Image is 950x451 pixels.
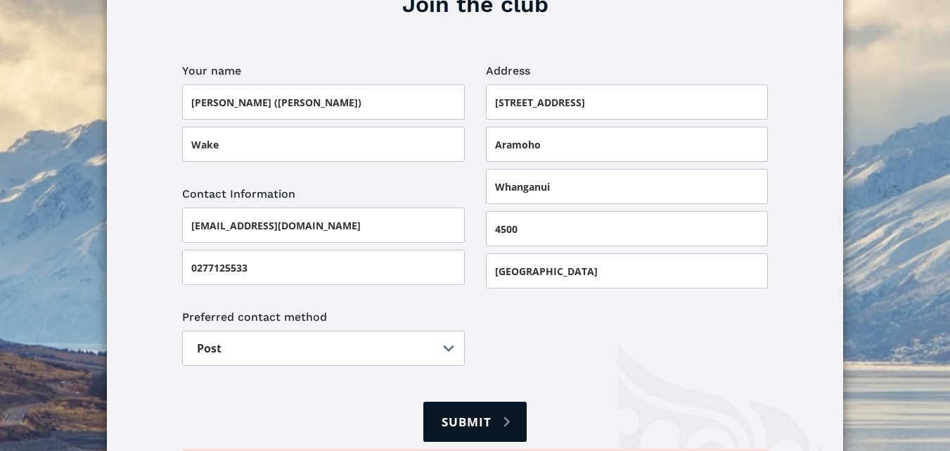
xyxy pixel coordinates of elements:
input: City [486,169,769,204]
form: Join the club [182,61,768,442]
input: Street Address [486,84,769,120]
div: Preferred contact method [182,307,465,327]
input: Postal/Zip [486,211,769,246]
input: Country [486,253,769,288]
input: Submit [423,402,526,442]
input: Last name [182,127,465,162]
legend: Your name [182,61,241,81]
legend: Address [486,61,530,81]
legend: Contact Information [182,184,295,204]
input: Email [182,208,465,243]
input: Phone [182,250,465,285]
input: First name [182,84,465,120]
input: Address Line 2 [486,127,769,162]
